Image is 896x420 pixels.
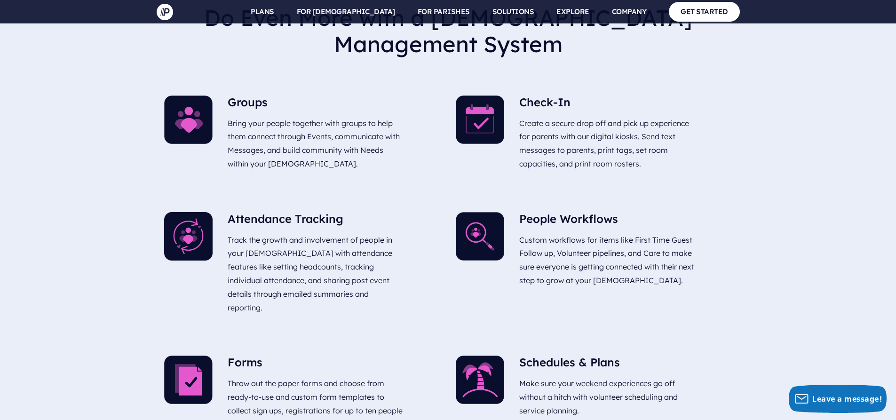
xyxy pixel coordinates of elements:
h5: Attendance Tracking [228,212,403,230]
h5: Schedules & Plans [519,356,695,373]
h5: Check-In [519,95,695,113]
img: Groups - Illustration [164,95,213,144]
img: Forms - Illustration [164,356,213,404]
img: Check-In - Illustration [456,95,504,144]
p: Create a secure drop off and pick up experience for parents with our digital kiosks. Send text me... [519,113,695,174]
p: Custom workflows for items like First Time Guest Follow up, Volunteer pipelines, and Care to make... [519,230,695,291]
button: Leave a message! [789,385,887,413]
img: People Workflows - Illustration [456,212,504,261]
h5: Forms [228,356,403,373]
h5: Groups [228,95,403,113]
h5: People Workflows [519,212,695,230]
span: Leave a message! [812,394,882,404]
img: Schedules & Plans - Illustration [456,356,504,404]
a: GET STARTED [669,2,740,21]
p: Bring your people together with groups to help them connect through Events, communicate with Mess... [228,113,403,174]
p: Track the growth and involvement of people in your [DEMOGRAPHIC_DATA] with attendance features li... [228,230,403,318]
img: Attendance Tracking - Illustration [164,212,213,261]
